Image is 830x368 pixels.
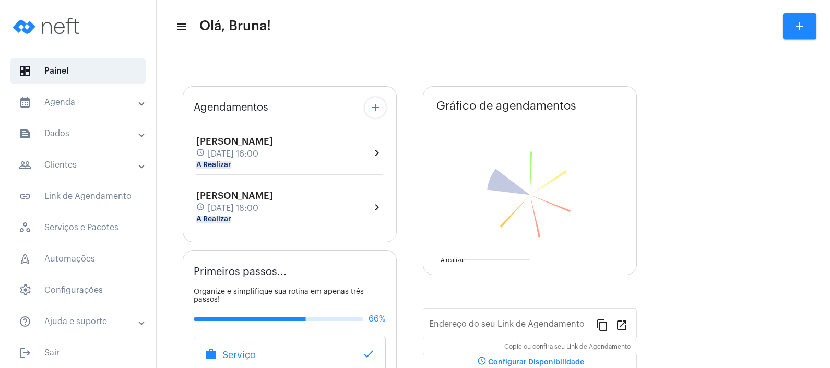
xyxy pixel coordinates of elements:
[476,359,584,366] span: Configurar Disponibilidade
[19,284,31,296] span: sidenav icon
[6,152,156,177] mat-expansion-panel-header: sidenav iconClientes
[10,184,146,209] span: Link de Agendamento
[19,65,31,77] span: sidenav icon
[19,159,31,171] mat-icon: sidenav icon
[10,58,146,84] span: Painel
[19,221,31,234] span: sidenav icon
[429,322,588,331] input: Link
[196,191,273,200] span: [PERSON_NAME]
[196,216,231,223] mat-chip: A Realizar
[362,348,375,360] mat-icon: done
[175,20,186,33] mat-icon: sidenav icon
[199,18,271,34] span: Olá, Bruna!
[196,137,273,146] span: [PERSON_NAME]
[793,20,806,32] mat-icon: add
[10,278,146,303] span: Configurações
[208,149,258,159] span: [DATE] 16:00
[19,127,139,140] mat-panel-title: Dados
[436,100,576,112] span: Gráfico de agendamentos
[19,159,139,171] mat-panel-title: Clientes
[371,201,383,213] mat-icon: chevron_right
[6,90,156,115] mat-expansion-panel-header: sidenav iconAgenda
[371,147,383,159] mat-icon: chevron_right
[222,350,256,360] span: Serviço
[19,96,31,109] mat-icon: sidenav icon
[19,347,31,359] mat-icon: sidenav icon
[19,315,139,328] mat-panel-title: Ajuda e suporte
[19,190,31,203] mat-icon: sidenav icon
[196,161,231,169] mat-chip: A Realizar
[596,318,609,331] mat-icon: content_copy
[196,148,206,160] mat-icon: schedule
[208,204,258,213] span: [DATE] 18:00
[194,266,287,278] span: Primeiros passos...
[441,257,465,263] text: A realizar
[10,215,146,240] span: Serviços e Pacotes
[196,203,206,214] mat-icon: schedule
[194,288,364,303] span: Organize e simplifique sua rotina em apenas três passos!
[194,102,268,113] span: Agendamentos
[6,309,156,334] mat-expansion-panel-header: sidenav iconAjuda e suporte
[19,253,31,265] span: sidenav icon
[504,343,631,351] mat-hint: Copie ou confira seu Link de Agendamento
[205,348,217,360] mat-icon: work
[10,340,146,365] span: Sair
[19,127,31,140] mat-icon: sidenav icon
[10,246,146,271] span: Automações
[6,121,156,146] mat-expansion-panel-header: sidenav iconDados
[19,96,139,109] mat-panel-title: Agenda
[615,318,628,331] mat-icon: open_in_new
[19,315,31,328] mat-icon: sidenav icon
[369,314,386,324] span: 66%
[369,101,382,114] mat-icon: add
[8,5,87,47] img: logo-neft-novo-2.png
